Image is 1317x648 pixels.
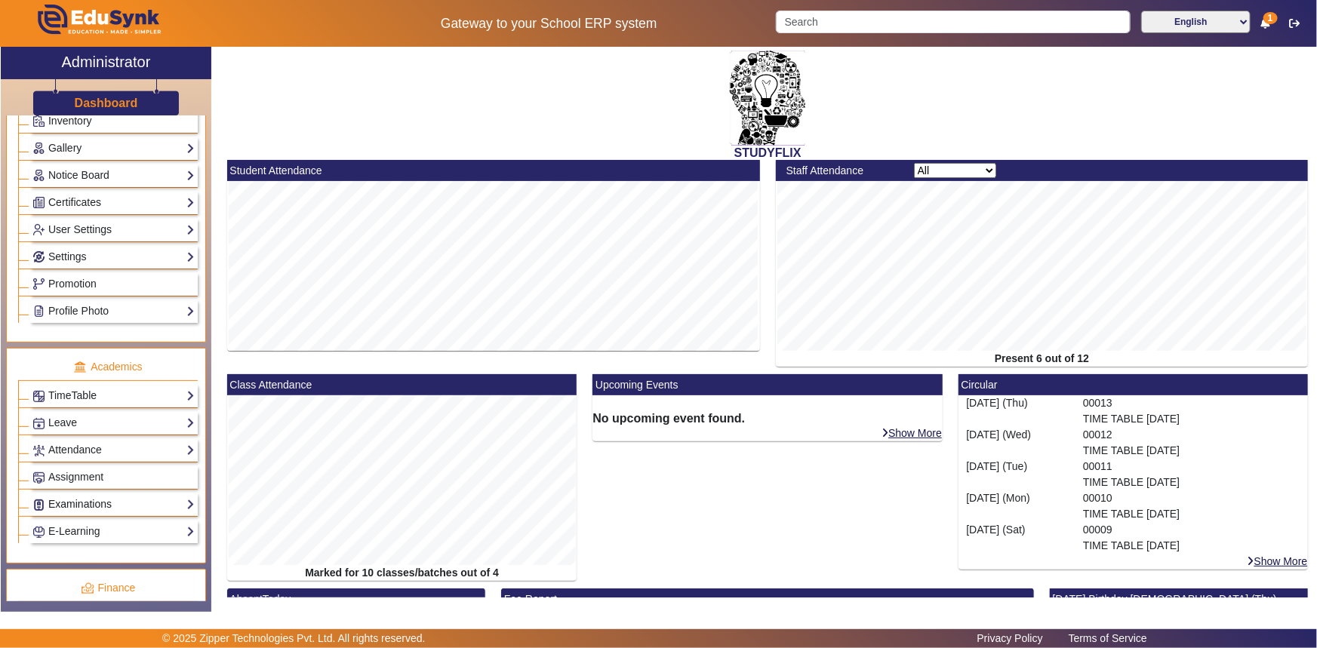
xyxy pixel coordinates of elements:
[32,275,195,293] a: Promotion
[227,565,577,581] div: Marked for 10 classes/batches out of 4
[1083,411,1300,427] p: TIME TABLE [DATE]
[1083,474,1300,490] p: TIME TABLE [DATE]
[1083,506,1300,522] p: TIME TABLE [DATE]
[1075,427,1308,459] div: 00012
[959,522,1075,554] div: [DATE] (Sat)
[776,351,1309,367] div: Present 6 out of 12
[18,580,198,596] p: Finance
[881,426,943,440] a: Show More
[592,411,943,425] h6: No upcoming event found.
[73,361,87,374] img: academic.png
[74,95,139,111] a: Dashboard
[959,427,1075,459] div: [DATE] (Wed)
[970,628,1051,648] a: Privacy Policy
[219,146,1316,160] h2: STUDYFLIX
[32,468,195,486] a: Assignment
[48,278,97,290] span: Promotion
[776,11,1130,33] input: Search
[162,631,426,646] p: © 2025 Zipper Technologies Pvt. Ltd. All rights reserved.
[778,163,906,179] div: Staff Attendance
[33,472,45,484] img: Assignments.png
[32,112,195,130] a: Inventory
[1083,443,1300,459] p: TIME TABLE [DATE]
[592,374,943,395] mat-card-header: Upcoming Events
[959,395,1075,427] div: [DATE] (Thu)
[730,51,805,146] img: 2da83ddf-6089-4dce-a9e2-416746467bdd
[1263,12,1278,24] span: 1
[227,160,760,181] mat-card-header: Student Attendance
[1,47,211,79] a: Administrator
[48,115,92,127] span: Inventory
[501,588,1034,610] mat-card-header: Fee Report
[1247,554,1309,568] a: Show More
[337,16,760,32] h5: Gateway to your School ERP system
[1075,395,1308,427] div: 00013
[1061,628,1155,648] a: Terms of Service
[1075,490,1308,522] div: 00010
[959,374,1309,395] mat-card-header: Circular
[1075,522,1308,554] div: 00009
[48,471,103,483] span: Assignment
[1083,538,1300,554] p: TIME TABLE [DATE]
[959,490,1075,522] div: [DATE] (Mon)
[1050,588,1308,610] mat-card-header: [DATE] Birthday [DEMOGRAPHIC_DATA] (Thu)
[62,53,151,71] h2: Administrator
[227,374,577,395] mat-card-header: Class Attendance
[227,588,485,610] mat-card-header: AbsentToday
[33,278,45,290] img: Branchoperations.png
[75,96,138,110] h3: Dashboard
[959,459,1075,490] div: [DATE] (Tue)
[81,582,94,595] img: finance.png
[1075,459,1308,490] div: 00011
[18,359,198,375] p: Academics
[33,115,45,127] img: Inventory.png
